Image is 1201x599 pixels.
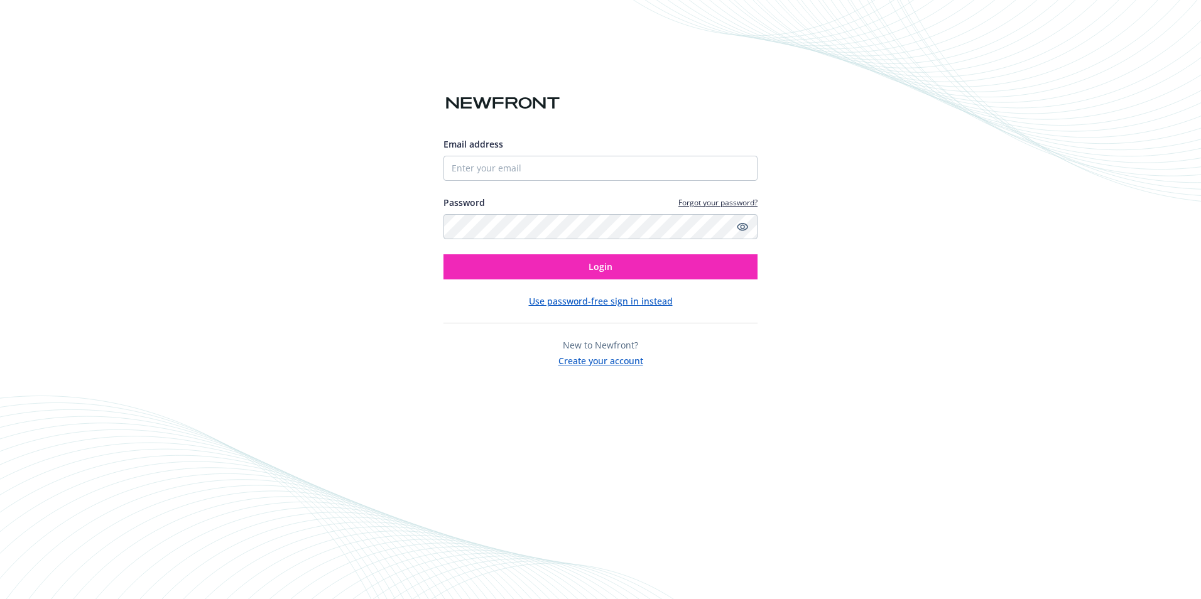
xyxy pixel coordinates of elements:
[443,214,758,239] input: Enter your password
[443,138,503,150] span: Email address
[589,261,612,273] span: Login
[558,352,643,367] button: Create your account
[443,156,758,181] input: Enter your email
[529,294,673,308] button: Use password-free sign in instead
[735,219,750,234] a: Show password
[563,339,638,351] span: New to Newfront?
[443,254,758,279] button: Login
[443,196,485,209] label: Password
[678,197,758,208] a: Forgot your password?
[443,92,562,114] img: Newfront logo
